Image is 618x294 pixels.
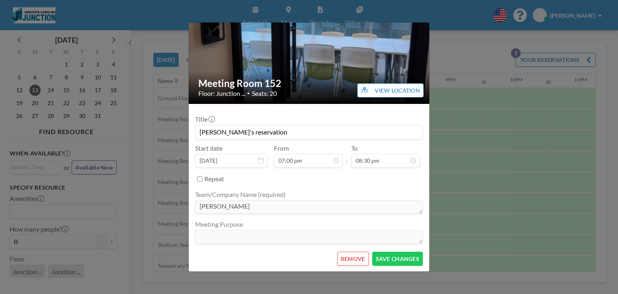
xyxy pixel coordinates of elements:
[198,77,420,89] h2: Meeting Room 152
[195,144,222,152] label: Start date
[274,144,289,152] label: From
[195,190,286,199] label: Team/Company Name (required)
[204,175,224,183] label: Repeat
[252,89,277,97] span: Seats: 20
[337,252,369,266] button: REMOVE
[247,90,250,96] span: •
[195,220,243,228] label: Meeting Purpose
[372,252,423,266] button: SAVE CHANGES
[357,83,424,97] button: VIEW LOCATION
[351,144,358,152] label: To
[198,89,245,97] span: Floor: Junction ...
[346,147,348,165] span: -
[196,125,422,139] input: (No title)
[195,115,214,123] label: Title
